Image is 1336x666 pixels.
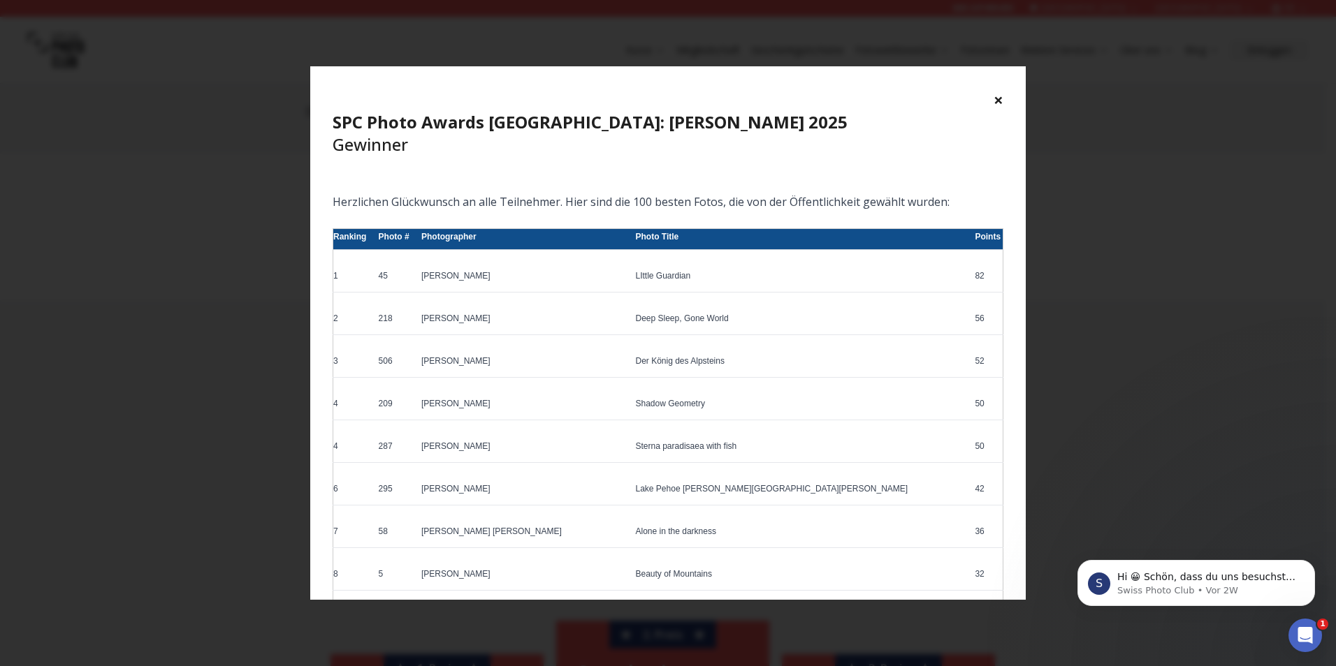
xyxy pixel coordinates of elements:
h4: Gewinner [333,111,1003,156]
td: 36 [971,519,1003,547]
td: 2 [333,306,374,334]
td: Beauty of Mountains [631,562,971,590]
th: Points [971,229,1003,249]
td: 58 [374,519,416,547]
td: 5 [374,562,416,590]
td: 218 [374,306,416,334]
td: Deep Sleep, Gone World [631,306,971,334]
td: [PERSON_NAME] [416,434,630,462]
td: Alone in the darkness [631,519,971,547]
span: 1 [1317,619,1328,630]
td: 7 [333,519,374,547]
td: [PERSON_NAME] [416,562,630,590]
b: SPC Photo Awards [GEOGRAPHIC_DATA]: [PERSON_NAME] 2025 [333,110,848,133]
td: Sterna paradisaea with fish [631,434,971,462]
td: Shadow Geometry [631,392,971,420]
td: 50 [971,434,1003,462]
td: 6 [333,477,374,505]
td: 56 [971,306,1003,334]
td: [PERSON_NAME] [416,477,630,505]
td: 209 [374,392,416,420]
td: 506 [374,349,416,377]
td: 4 [333,434,374,462]
td: 4 [333,392,374,420]
td: 1 [333,264,374,292]
td: [PERSON_NAME] [416,306,630,334]
td: 52 [971,349,1003,377]
th: Photographer [416,229,630,249]
td: 45 [374,264,416,292]
td: [PERSON_NAME] [416,264,630,292]
td: 32 [971,562,1003,590]
td: Der König des Alpsteins [631,349,971,377]
td: 295 [374,477,416,505]
th: Photo # [374,229,416,249]
button: × [994,89,1003,111]
th: Ranking [333,229,374,249]
iframe: Intercom live chat [1288,619,1322,652]
td: 82 [971,264,1003,292]
td: 3 [333,349,374,377]
td: [PERSON_NAME] [416,392,630,420]
td: [PERSON_NAME] [416,349,630,377]
td: LIttle Guardian [631,264,971,292]
td: 8 [333,562,374,590]
td: 50 [971,392,1003,420]
th: Photo Title [631,229,971,249]
p: Herzlichen Glückwunsch an alle Teilnehmer. Hier sind die 100 besten Fotos, die von der Öffentlich... [333,192,1003,212]
td: 42 [971,477,1003,505]
iframe: Intercom notifications Nachricht [1057,531,1336,628]
td: 287 [374,434,416,462]
td: [PERSON_NAME] [PERSON_NAME] [416,519,630,547]
td: Lake Pehoe [PERSON_NAME][GEOGRAPHIC_DATA][PERSON_NAME] [631,477,971,505]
